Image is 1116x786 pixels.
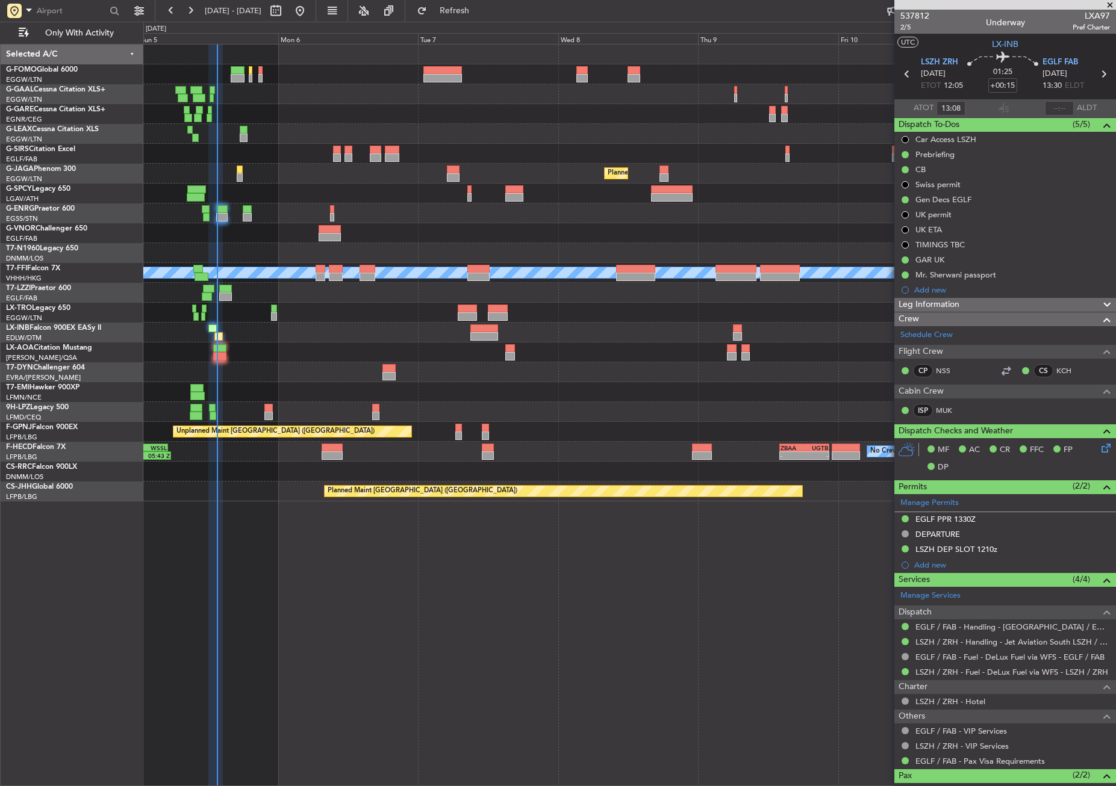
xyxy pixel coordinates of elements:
[899,312,919,326] span: Crew
[914,285,1110,295] div: Add new
[1073,769,1090,781] span: (2/2)
[1043,80,1062,92] span: 13:30
[6,166,76,173] a: G-JAGAPhenom 300
[921,57,958,69] span: LSZH ZRH
[1030,444,1044,456] span: FFC
[558,33,698,44] div: Wed 8
[914,102,934,114] span: ATOT
[6,413,41,422] a: LFMD/CEQ
[6,344,92,351] a: LX-AOACitation Mustang
[6,245,40,252] span: T7-N1960
[6,75,42,84] a: EGGW/LTN
[900,590,961,602] a: Manage Services
[608,164,797,182] div: Planned Maint [GEOGRAPHIC_DATA] ([GEOGRAPHIC_DATA])
[944,80,963,92] span: 12:05
[921,80,941,92] span: ETOT
[6,285,31,292] span: T7-LZZI
[6,106,34,113] span: G-GARE
[6,364,33,371] span: T7-DYN
[6,314,42,323] a: EGGW/LTN
[6,205,34,212] span: G-ENRG
[1043,68,1067,80] span: [DATE]
[915,637,1110,647] a: LSZH / ZRH - Handling - Jet Aviation South LSZH / ZRH
[6,373,81,382] a: EVRA/[PERSON_NAME]
[915,652,1105,662] a: EGLF / FAB - Fuel - DeLux Fuel via WFS - EGLF / FAB
[993,66,1012,78] span: 01:25
[1073,573,1090,586] span: (4/4)
[915,164,926,175] div: CB
[6,444,33,451] span: F-HECD
[915,756,1045,766] a: EGLF / FAB - Pax Visa Requirements
[13,23,131,43] button: Only With Activity
[913,364,933,377] div: CP
[6,205,75,212] a: G-ENRGPraetor 600
[915,726,1007,736] a: EGLF / FAB - VIP Services
[781,452,804,459] div: -
[1043,57,1078,69] span: EGLF FAB
[897,37,918,48] button: UTC
[986,16,1025,29] div: Underway
[6,324,101,332] a: LX-INBFalcon 900EX EASy II
[6,95,42,104] a: EGGW/LTN
[6,126,99,133] a: G-LEAXCessna Citation XLS
[6,285,71,292] a: T7-LZZIPraetor 600
[6,265,27,272] span: T7-FFI
[6,194,39,203] a: LGAV/ATH
[6,483,73,490] a: CS-JHHGlobal 6000
[1073,480,1090,492] span: (2/2)
[915,194,971,205] div: Gen Decs EGLF
[6,393,42,402] a: LFMN/NCE
[6,135,42,144] a: EGGW/LTN
[899,345,943,359] span: Flight Crew
[900,329,953,341] a: Schedule Crew
[1033,364,1053,377] div: CS
[6,294,37,303] a: EGLF/FAB
[6,214,38,223] a: EGSS/STN
[804,444,828,451] div: UGTB
[6,245,78,252] a: T7-N1960Legacy 650
[142,452,170,459] div: 05:43 Z
[914,560,1110,570] div: Add new
[6,86,105,93] a: G-GAALCessna Citation XLS+
[915,544,997,554] div: LSZH DEP SLOT 1210z
[6,404,69,411] a: 9H-LPZLegacy 500
[1000,444,1010,456] span: CR
[6,115,42,124] a: EGNR/CEG
[6,254,43,263] a: DNMM/LOS
[6,492,37,501] a: LFPB/LBG
[838,33,978,44] div: Fri 10
[6,433,37,442] a: LFPB/LBG
[870,442,898,460] div: No Crew
[899,298,959,312] span: Leg Information
[6,384,30,391] span: T7-EMI
[698,33,838,44] div: Thu 9
[278,33,418,44] div: Mon 6
[915,622,1110,632] a: EGLF / FAB - Handling - [GEOGRAPHIC_DATA] / EGLF / FAB
[1073,118,1090,131] span: (5/5)
[6,305,32,312] span: LX-TRO
[6,353,77,362] a: [PERSON_NAME]/QSA
[6,225,36,232] span: G-VNOR
[6,384,79,391] a: T7-EMIHawker 900XP
[6,66,78,73] a: G-FOMOGlobal 6000
[804,452,828,459] div: -
[1064,444,1073,456] span: FP
[992,38,1018,51] span: LX-INB
[921,68,946,80] span: [DATE]
[915,224,942,235] div: UK ETA
[146,24,166,34] div: [DATE]
[899,605,932,619] span: Dispatch
[6,175,42,184] a: EGGW/LTN
[205,5,261,16] span: [DATE] - [DATE]
[937,101,965,116] input: --:--
[6,463,32,471] span: CS-RRC
[31,29,127,37] span: Only With Activity
[915,255,944,265] div: GAR UK
[411,1,484,20] button: Refresh
[899,480,927,494] span: Permits
[6,483,32,490] span: CS-JHH
[6,86,34,93] span: G-GAAL
[915,667,1108,677] a: LSZH / ZRH - Fuel - DeLux Fuel via WFS - LSZH / ZRH
[6,66,37,73] span: G-FOMO
[6,146,75,153] a: G-SIRSCitation Excel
